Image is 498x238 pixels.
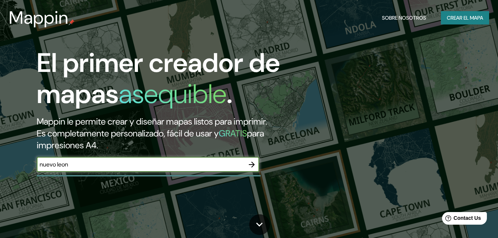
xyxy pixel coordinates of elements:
h2: Mappin le permite crear y diseñar mapas listos para imprimir. Es completamente personalizado, fác... [37,116,286,151]
font: Crear el mapa [447,13,483,23]
h3: Mappin [9,7,69,28]
button: Sobre nosotros [379,11,429,25]
button: Crear el mapa [441,11,489,25]
font: Sobre nosotros [382,13,426,23]
iframe: Help widget launcher [432,209,490,230]
input: Elige tu lugar favorito [37,160,244,169]
h1: El primer creador de mapas . [37,47,286,116]
h1: asequible [119,77,227,111]
h5: GRATIS [219,128,247,139]
img: mappin-pin [69,19,75,25]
